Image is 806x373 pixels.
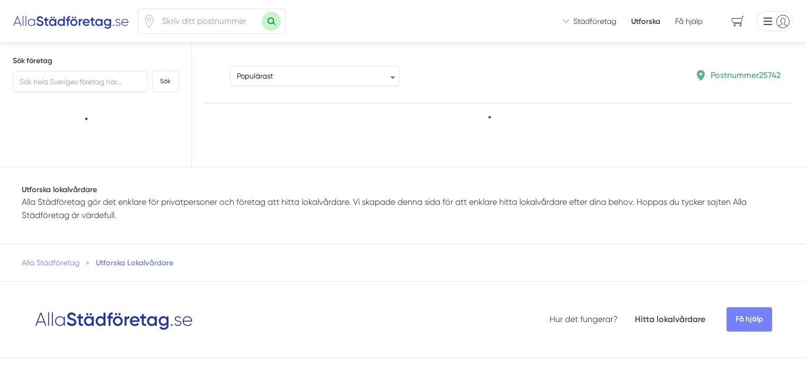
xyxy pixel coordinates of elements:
[550,314,618,324] a: Hur det fungerar?
[573,16,616,27] span: Städföretag
[631,16,660,27] a: Utforska
[635,314,705,324] a: Hitta lokalvårdare
[262,12,281,31] button: Sök med postnummer
[13,13,129,30] img: Alla Städföretag
[22,184,785,195] h1: Utforska lokalvårdare
[724,12,752,31] span: navigation-cart
[86,257,90,268] span: »
[13,71,148,92] input: Sök hela Sveriges företag här...
[675,16,703,27] span: Få hjälp
[96,258,173,267] a: Utforska Lokalvårdare
[34,308,193,331] img: Logotyp Alla Städföretag
[143,15,156,28] span: Klicka för att använda din position.
[22,258,79,267] a: Alla Städföretag
[143,15,156,28] svg: Pin / Karta
[152,71,179,92] button: Sök
[22,195,785,222] p: Alla Städföretag gör det enklare för privatpersoner och företag att hitta lokalvårdare. Vi skapad...
[727,307,772,332] span: Få hjälp
[156,9,262,33] input: Skriv ditt postnummer
[13,56,179,66] h5: Sök företag
[711,68,781,82] p: Postnummer 25742
[22,257,785,268] nav: Breadcrumb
